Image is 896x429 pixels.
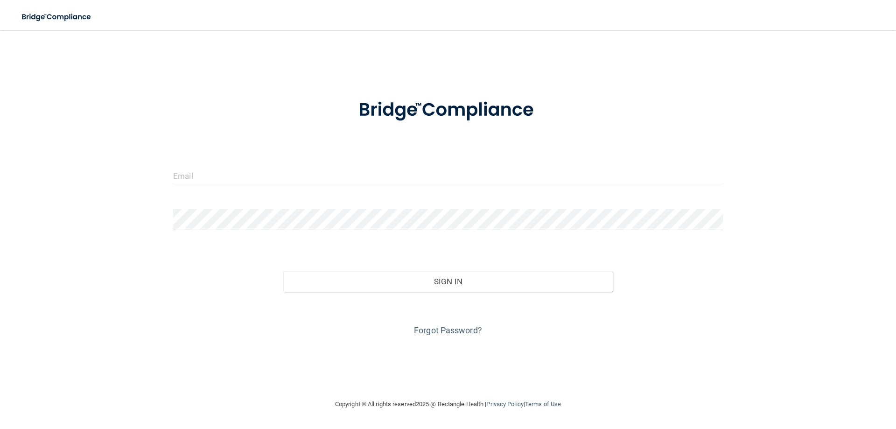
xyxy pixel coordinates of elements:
[339,86,557,134] img: bridge_compliance_login_screen.278c3ca4.svg
[173,165,723,186] input: Email
[14,7,100,27] img: bridge_compliance_login_screen.278c3ca4.svg
[486,401,523,408] a: Privacy Policy
[414,325,482,335] a: Forgot Password?
[283,271,613,292] button: Sign In
[525,401,561,408] a: Terms of Use
[278,389,618,419] div: Copyright © All rights reserved 2025 @ Rectangle Health | |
